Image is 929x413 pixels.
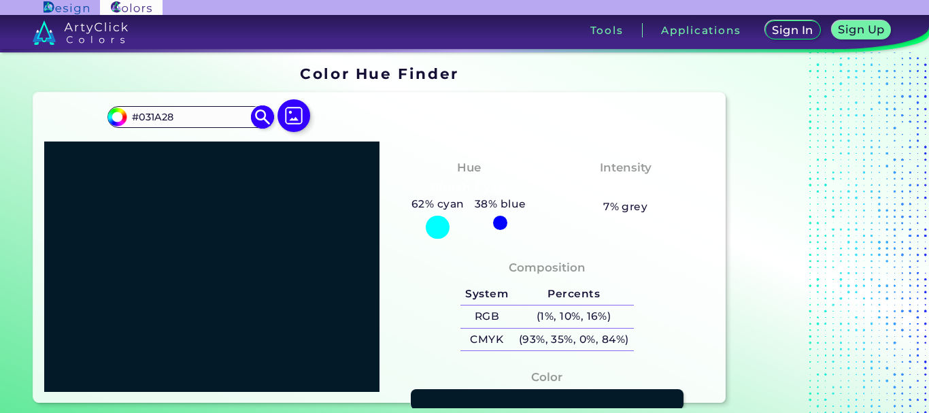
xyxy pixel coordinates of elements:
[251,105,275,129] img: icon search
[509,258,586,278] h4: Composition
[841,24,883,35] h5: Sign Up
[603,198,647,216] h5: 7% grey
[300,63,458,84] h1: Color Hue Finder
[460,329,513,351] h5: CMYK
[596,180,655,196] h3: Vibrant
[531,367,562,387] h4: Color
[513,329,634,351] h5: (93%, 35%, 0%, 84%)
[277,99,310,132] img: icon picture
[460,305,513,328] h5: RGB
[600,158,652,178] h4: Intensity
[775,25,811,35] h5: Sign In
[424,180,513,196] h3: Bluish Cyan
[33,20,129,45] img: logo_artyclick_colors_white.svg
[127,108,254,126] input: type color..
[460,282,513,305] h5: System
[513,282,634,305] h5: Percents
[44,1,89,14] img: ArtyClick Design logo
[834,22,888,39] a: Sign Up
[469,195,531,213] h5: 38% blue
[768,22,817,39] a: Sign In
[661,25,741,35] h3: Applications
[513,305,634,328] h5: (1%, 10%, 16%)
[590,25,624,35] h3: Tools
[457,158,481,178] h4: Hue
[406,195,469,213] h5: 62% cyan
